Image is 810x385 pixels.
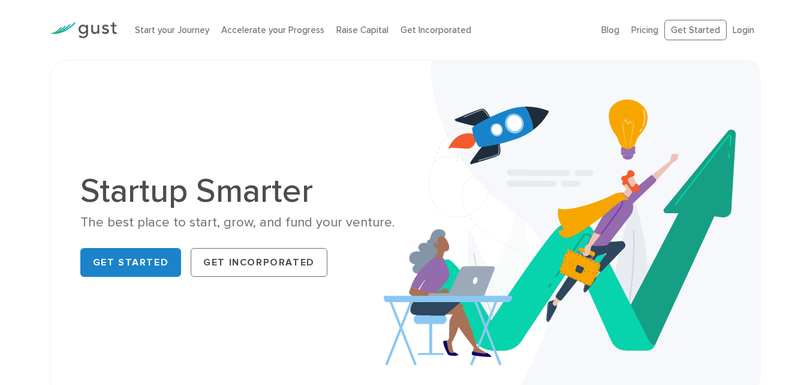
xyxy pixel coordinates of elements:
div: The best place to start, grow, and fund your venture. [80,214,396,231]
a: Raise Capital [336,25,389,35]
a: Get Incorporated [191,248,327,277]
h1: Startup Smarter [80,174,396,208]
img: Gust Logo [50,22,117,38]
a: Get Incorporated [401,25,471,35]
a: Accelerate your Progress [221,25,324,35]
a: Login [733,25,754,35]
a: Start your Journey [135,25,209,35]
a: Get Started [664,20,727,41]
a: Pricing [631,25,658,35]
a: Get Started [80,248,182,277]
a: Blog [601,25,619,35]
